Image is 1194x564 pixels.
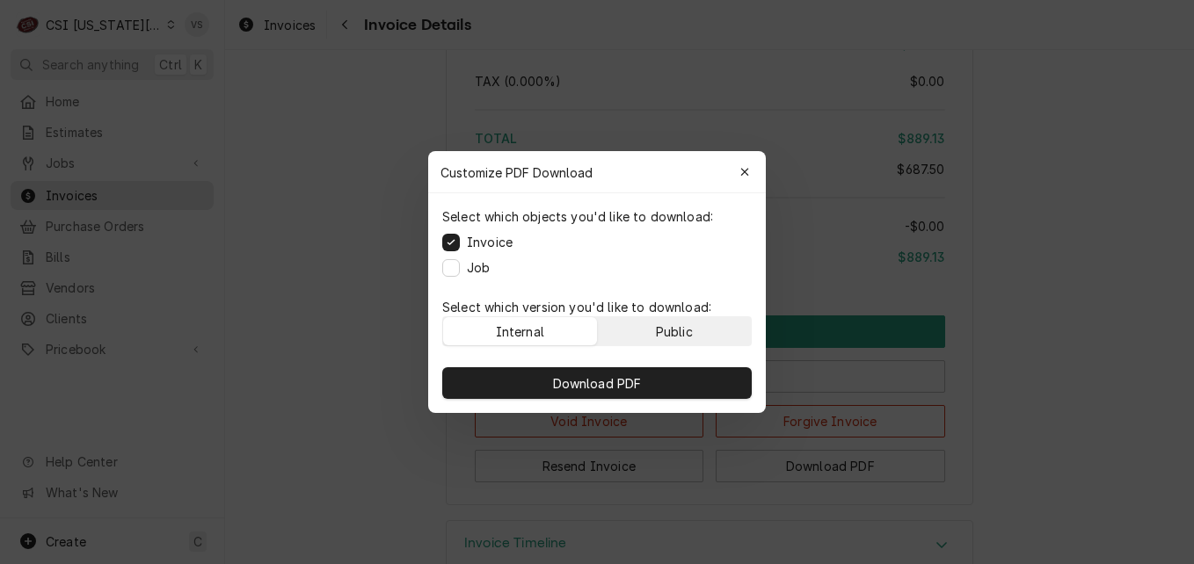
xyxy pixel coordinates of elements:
div: Internal [496,322,544,341]
button: Download PDF [442,367,752,399]
div: Public [656,322,693,341]
div: Customize PDF Download [428,151,766,193]
span: Download PDF [550,374,645,393]
p: Select which version you'd like to download: [442,298,752,316]
label: Invoice [467,233,513,251]
label: Job [467,258,490,277]
p: Select which objects you'd like to download: [442,207,713,226]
